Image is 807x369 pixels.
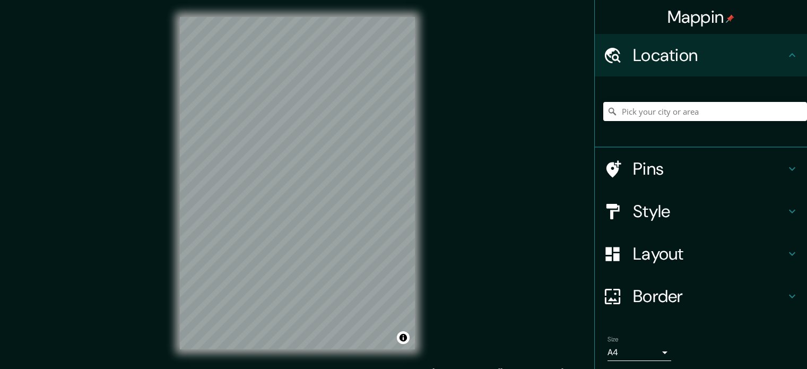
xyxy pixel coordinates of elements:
div: Location [595,34,807,76]
div: Border [595,275,807,317]
h4: Location [633,45,786,66]
img: pin-icon.png [726,14,734,23]
button: Toggle attribution [397,331,410,344]
input: Pick your city or area [603,102,807,121]
div: Layout [595,233,807,275]
div: Pins [595,148,807,190]
h4: Border [633,286,786,307]
div: Style [595,190,807,233]
h4: Mappin [667,6,735,28]
h4: Style [633,201,786,222]
div: A4 [608,344,671,361]
h4: Layout [633,243,786,264]
label: Size [608,335,619,344]
canvas: Map [180,17,415,349]
h4: Pins [633,158,786,179]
